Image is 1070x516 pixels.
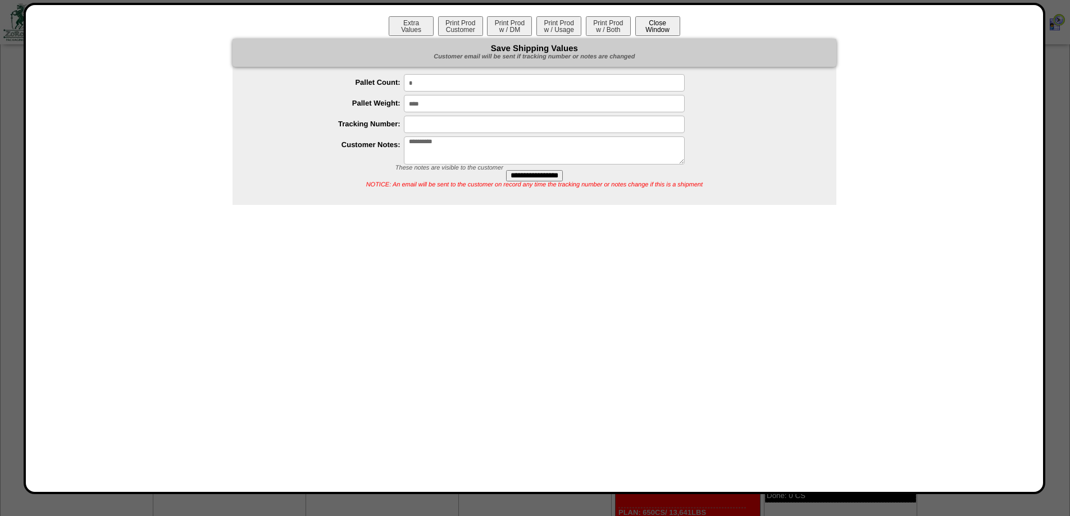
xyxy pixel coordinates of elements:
[586,16,631,36] button: Print Prodw / Both
[255,99,404,107] label: Pallet Weight:
[438,16,483,36] button: Print ProdCustomer
[366,181,703,188] span: NOTICE: An email will be sent to the customer on record any time the tracking number or notes cha...
[635,16,680,36] button: CloseWindow
[634,25,681,34] a: CloseWindow
[395,165,503,171] span: These notes are visible to the customer
[536,16,581,36] button: Print Prodw / Usage
[255,120,404,128] label: Tracking Number:
[389,16,434,36] button: ExtraValues
[255,140,404,149] label: Customer Notes:
[233,39,836,67] div: Save Shipping Values
[487,16,532,36] button: Print Prodw / DM
[233,53,836,61] div: Customer email will be sent if tracking number or notes are changed
[255,78,404,86] label: Pallet Count:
